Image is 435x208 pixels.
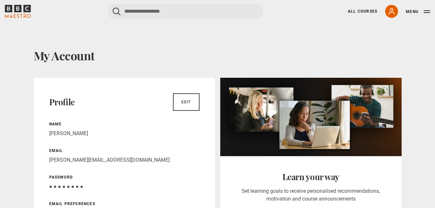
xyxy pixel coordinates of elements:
[49,148,200,154] p: Email
[49,201,200,207] p: Email preferences
[49,183,83,190] span: ● ● ● ● ● ● ● ●
[49,130,200,137] p: [PERSON_NAME]
[108,4,263,19] input: Search
[348,8,377,14] a: All Courses
[49,121,200,127] p: Name
[5,5,31,18] svg: BBC Maestro
[49,174,200,180] p: Password
[113,7,120,16] button: Submit the search query
[49,97,75,107] h2: Profile
[49,156,200,164] p: [PERSON_NAME][EMAIL_ADDRESS][DOMAIN_NAME]
[236,187,386,203] p: Set learning goals to receive personalised recommendations, motivation and course announcements
[406,8,430,15] button: Toggle navigation
[173,93,200,111] a: Edit
[34,49,402,62] h1: My Account
[236,172,386,182] h2: Learn your way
